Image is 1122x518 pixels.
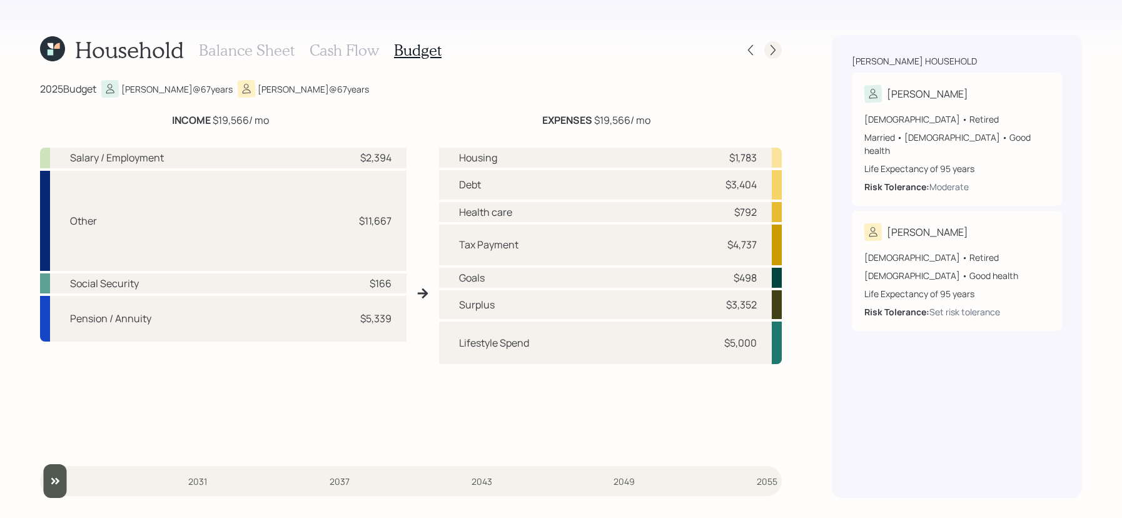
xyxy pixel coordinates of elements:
div: Pension / Annuity [70,311,151,326]
div: Surplus [459,297,495,312]
div: $498 [734,270,757,285]
div: $19,566 / mo [172,113,269,128]
div: Lifestyle Spend [459,335,529,350]
div: $5,000 [724,335,757,350]
b: EXPENSES [542,113,592,127]
h3: Cash Flow [310,41,379,59]
div: $4,737 [727,237,757,252]
div: $792 [734,205,757,220]
div: $166 [370,276,392,291]
h1: Household [75,36,184,63]
div: $19,566 / mo [542,113,650,128]
div: Moderate [929,180,969,193]
div: [DEMOGRAPHIC_DATA] • Retired [864,251,1049,264]
div: [PERSON_NAME] household [852,55,977,68]
b: Risk Tolerance: [864,306,929,318]
div: Goals [459,270,485,285]
div: 2025 Budget [40,81,96,96]
div: $3,404 [725,177,757,192]
div: Life Expectancy of 95 years [864,287,1049,300]
div: Housing [459,150,497,165]
div: Salary / Employment [70,150,164,165]
div: $5,339 [360,311,392,326]
div: [PERSON_NAME] [887,225,968,240]
div: Health care [459,205,512,220]
div: [DEMOGRAPHIC_DATA] • Retired [864,113,1049,126]
div: Set risk tolerance [929,305,1000,318]
div: Other [70,213,97,228]
h3: Balance Sheet [199,41,295,59]
b: Risk Tolerance: [864,181,929,193]
div: $3,352 [726,297,757,312]
div: [PERSON_NAME] [887,86,968,101]
div: [PERSON_NAME] @ 67 years [121,83,233,96]
div: Social Security [70,276,139,291]
div: Life Expectancy of 95 years [864,162,1049,175]
div: [PERSON_NAME] @ 67 years [258,83,369,96]
div: $1,783 [729,150,757,165]
div: Married • [DEMOGRAPHIC_DATA] • Good health [864,131,1049,157]
div: $2,394 [360,150,392,165]
b: INCOME [172,113,211,127]
div: Debt [459,177,481,192]
div: Tax Payment [459,237,518,252]
div: $11,667 [359,213,392,228]
h3: Budget [394,41,442,59]
div: [DEMOGRAPHIC_DATA] • Good health [864,269,1049,282]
